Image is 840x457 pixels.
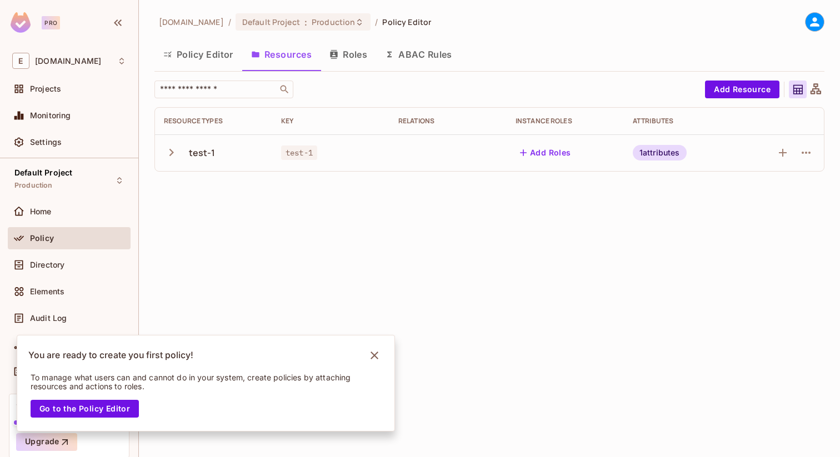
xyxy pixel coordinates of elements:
div: Attributes [633,117,732,125]
span: Home [30,207,52,216]
span: : [304,18,308,27]
button: Roles [321,41,376,68]
div: Instance roles [516,117,615,125]
span: Monitoring [30,111,71,120]
span: test-1 [281,145,317,160]
p: You are ready to create you first policy! [28,350,193,361]
span: Settings [30,138,62,147]
img: SReyMgAAAABJRU5ErkJggg== [11,12,31,33]
p: To manage what users can and cannot do in your system, create policies by attaching resources and... [31,373,366,391]
div: 1 attributes [633,145,687,160]
span: Policy Editor [382,17,431,27]
button: Go to the Policy Editor [31,400,139,418]
span: Elements [30,287,64,296]
button: Add Roles [516,144,576,162]
span: Production [14,181,53,190]
div: Key [281,117,381,125]
div: Resource Types [164,117,263,125]
div: Relations [398,117,498,125]
button: ABAC Rules [376,41,461,68]
button: Add Resource [705,81,779,98]
span: Audit Log [30,314,67,323]
button: Resources [242,41,321,68]
div: Pro [42,16,60,29]
span: Production [312,17,355,27]
span: Default Project [242,17,300,27]
span: Default Project [14,168,72,177]
div: test-1 [189,147,216,159]
button: Policy Editor [154,41,242,68]
span: Projects [30,84,61,93]
li: / [228,17,231,27]
span: E [12,53,29,69]
span: Workspace: example.com [35,57,101,66]
span: Directory [30,260,64,269]
span: Policy [30,234,54,243]
span: the active workspace [159,17,224,27]
li: / [375,17,378,27]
